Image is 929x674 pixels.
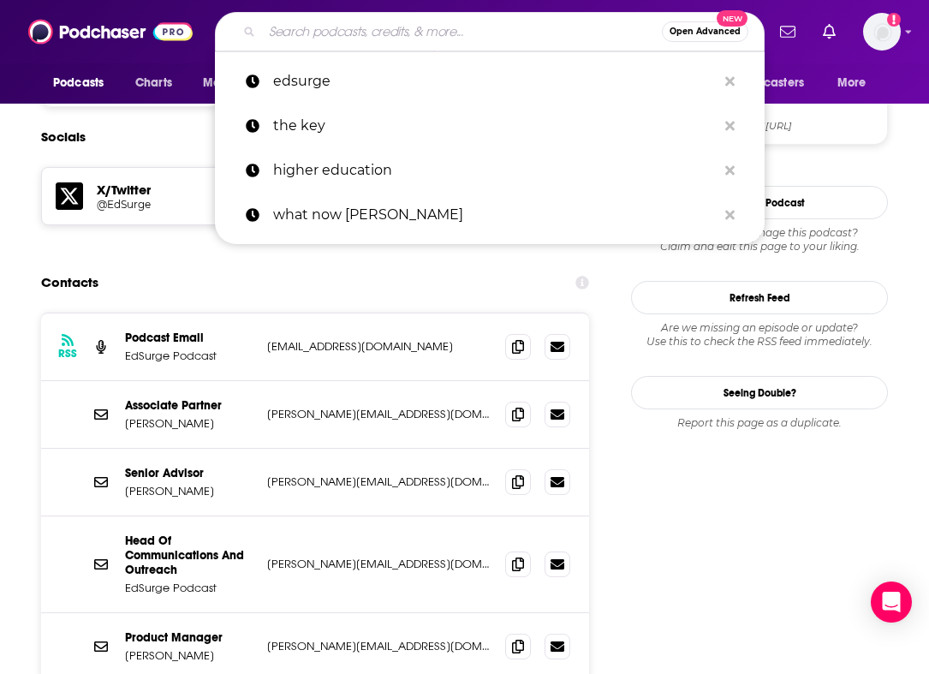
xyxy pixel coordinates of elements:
[125,398,253,413] p: Associate Partner
[273,148,717,193] p: higher education
[203,71,264,95] span: Monitoring
[816,17,843,46] a: Show notifications dropdown
[662,21,748,42] button: Open AdvancedNew
[631,281,888,314] button: Refresh Feed
[41,121,86,153] h2: Socials
[125,416,253,431] p: [PERSON_NAME]
[631,321,888,349] div: Are we missing an episode or update? Use this to check the RSS feed immediately.
[215,12,765,51] div: Search podcasts, credits, & more...
[41,266,98,299] h2: Contacts
[215,59,765,104] a: edsurge
[53,71,104,95] span: Podcasts
[124,67,182,99] a: Charts
[41,67,126,99] button: open menu
[58,347,77,361] h3: RSS
[215,104,765,148] a: the key
[773,17,802,46] a: Show notifications dropdown
[125,534,253,577] p: Head Of Communications And Outreach
[191,67,286,99] button: open menu
[682,120,880,133] span: twitter.com/EdSurge
[125,484,253,498] p: [PERSON_NAME]
[631,416,888,430] div: Report this page as a duplicate.
[97,182,512,198] h5: X/Twitter
[125,466,253,480] p: Senior Advisor
[215,193,765,237] a: what now [PERSON_NAME]
[273,193,717,237] p: what now trevor
[125,349,253,363] p: EdSurge Podcast
[267,639,491,653] p: [PERSON_NAME][EMAIL_ADDRESS][DOMAIN_NAME]
[125,581,253,595] p: EdSurge Podcast
[267,339,491,354] p: [EMAIL_ADDRESS][DOMAIN_NAME]
[97,198,371,211] h5: @EdSurge
[125,648,253,663] p: [PERSON_NAME]
[631,226,888,253] div: Claim and edit this page to your liking.
[711,67,829,99] button: open menu
[863,13,901,51] img: User Profile
[28,15,193,48] img: Podchaser - Follow, Share and Rate Podcasts
[670,27,741,36] span: Open Advanced
[682,104,880,119] span: X/Twitter
[631,376,888,409] a: Seeing Double?
[863,13,901,51] span: Logged in as maggielindenberg
[267,407,491,421] p: [PERSON_NAME][EMAIL_ADDRESS][DOMAIN_NAME]
[135,71,172,95] span: Charts
[267,474,491,489] p: [PERSON_NAME][EMAIL_ADDRESS][DOMAIN_NAME]
[273,59,717,104] p: edsurge
[863,13,901,51] button: Show profile menu
[215,148,765,193] a: higher education
[717,10,747,27] span: New
[837,71,866,95] span: More
[125,630,253,645] p: Product Manager
[825,67,888,99] button: open menu
[273,104,717,148] p: the key
[267,557,491,571] p: [PERSON_NAME][EMAIL_ADDRESS][DOMAIN_NAME]
[262,18,662,45] input: Search podcasts, credits, & more...
[871,582,912,623] div: Open Intercom Messenger
[97,198,512,211] a: @EdSurge
[125,331,253,345] p: Podcast Email
[887,13,901,27] svg: Add a profile image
